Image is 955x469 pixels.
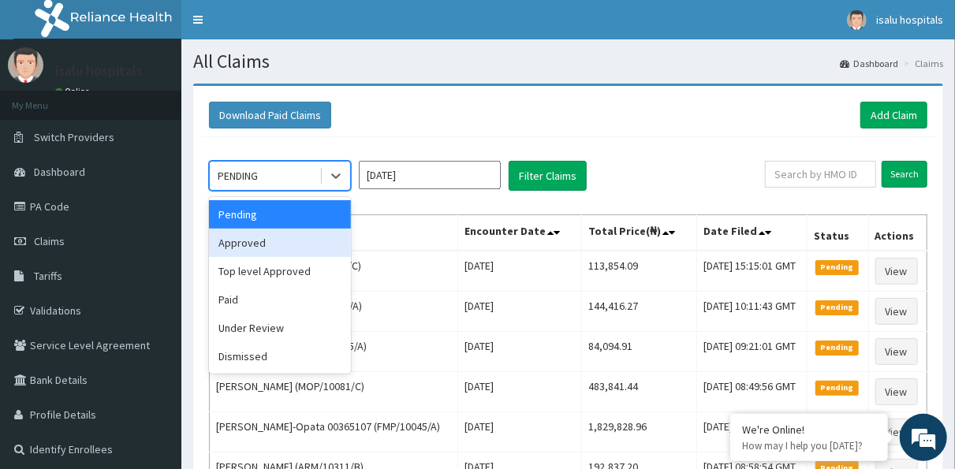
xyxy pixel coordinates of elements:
h1: All Claims [193,51,943,72]
td: [DATE] 08:55:48 GMT [697,412,808,452]
div: PENDING [218,168,258,184]
span: Switch Providers [34,130,114,144]
div: Pending [209,200,351,229]
p: isalu hospitals [55,64,143,78]
td: [DATE] 15:15:01 GMT [697,251,808,292]
td: 483,841.44 [582,372,697,412]
td: [DATE] [458,372,582,412]
a: Online [55,86,93,97]
td: [DATE] [458,251,582,292]
span: Pending [815,300,859,315]
td: [PERSON_NAME] (MOP/10081/C) [210,372,458,412]
input: Select Month and Year [359,161,501,189]
td: [DATE] [458,292,582,332]
th: Actions [868,215,927,251]
td: [PERSON_NAME]-Opata 00365107 (FMP/10045/A) [210,412,458,452]
input: Search by HMO ID [765,161,876,188]
a: Dashboard [840,57,898,70]
div: Under Review [209,314,351,342]
td: [DATE] [458,412,582,452]
img: User Image [847,10,867,30]
td: [DATE] 10:11:43 GMT [697,292,808,332]
a: View [875,419,918,445]
div: Minimize live chat window [259,8,297,46]
a: View [875,338,918,365]
a: View [875,378,918,405]
li: Claims [900,57,943,70]
p: How may I help you today? [742,439,876,452]
a: Add Claim [860,102,927,128]
img: User Image [8,47,43,83]
input: Search [882,161,927,188]
td: 1,829,828.96 [582,412,697,452]
th: Date Filed [697,215,808,251]
a: View [875,298,918,325]
td: [DATE] [458,332,582,372]
span: Claims [34,234,65,248]
div: Chat with us now [82,88,265,109]
th: Total Price(₦) [582,215,697,251]
textarea: Type your message and hit 'Enter' [8,307,300,362]
div: Dismissed [209,342,351,370]
span: Pending [815,381,859,395]
div: We're Online! [742,422,876,437]
th: Status [808,215,868,251]
td: [DATE] 08:49:56 GMT [697,372,808,412]
td: 144,416.27 [582,292,697,332]
img: d_794563401_company_1708531726252_794563401 [29,79,64,118]
span: isalu hospitals [876,13,943,27]
td: [DATE] 09:21:01 GMT [697,332,808,372]
div: Approved [209,229,351,257]
span: Tariffs [34,269,62,283]
div: Paid [209,285,351,314]
span: Dashboard [34,165,85,179]
td: 113,854.09 [582,251,697,292]
button: Download Paid Claims [209,102,331,128]
span: Pending [815,260,859,274]
button: Filter Claims [509,161,587,191]
a: View [875,258,918,285]
th: Encounter Date [458,215,582,251]
span: We're online! [91,136,218,296]
td: 84,094.91 [582,332,697,372]
span: Pending [815,341,859,355]
div: Top level Approved [209,257,351,285]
